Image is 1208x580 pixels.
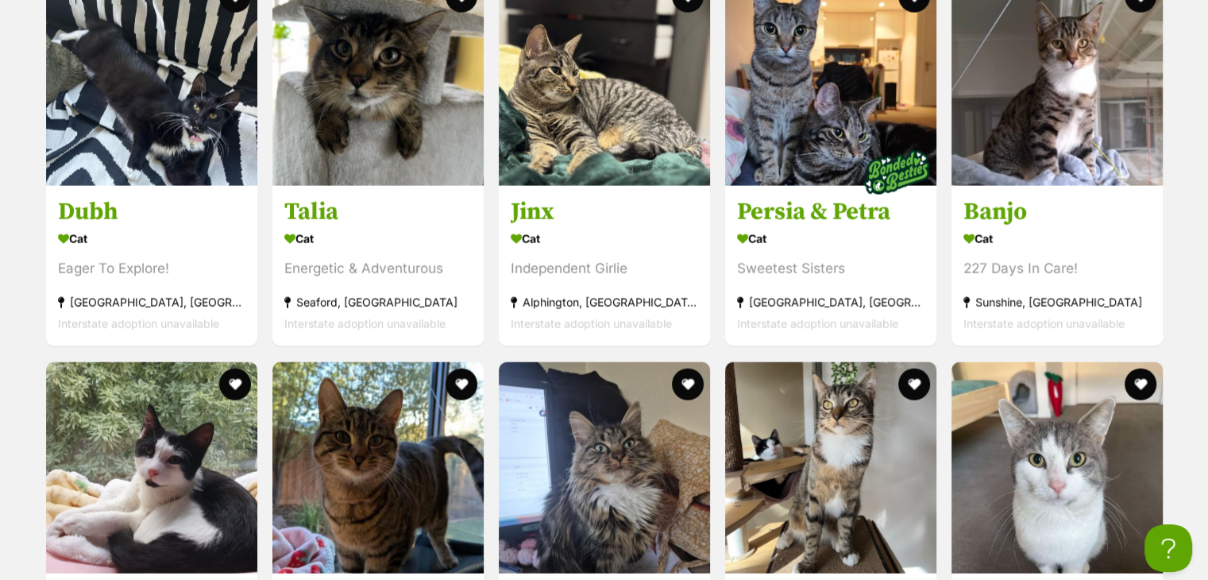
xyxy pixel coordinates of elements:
[272,186,484,347] a: Talia Cat Energetic & Adventurous Seaford, [GEOGRAPHIC_DATA] Interstate adoption unavailable favo...
[446,369,477,400] button: favourite
[284,228,472,251] div: Cat
[1144,524,1192,572] iframe: Help Scout Beacon - Open
[511,318,672,331] span: Interstate adoption unavailable
[284,318,446,331] span: Interstate adoption unavailable
[511,292,698,314] div: Alphington, [GEOGRAPHIC_DATA]
[511,198,698,228] h3: Jinx
[511,259,698,280] div: Independent Girlie
[951,186,1163,347] a: Banjo Cat 227 Days In Care! Sunshine, [GEOGRAPHIC_DATA] Interstate adoption unavailable favourite
[58,228,245,251] div: Cat
[963,198,1151,228] h3: Banjo
[737,292,924,314] div: [GEOGRAPHIC_DATA], [GEOGRAPHIC_DATA]
[499,186,710,347] a: Jinx Cat Independent Girlie Alphington, [GEOGRAPHIC_DATA] Interstate adoption unavailable favourite
[219,369,251,400] button: favourite
[58,318,219,331] span: Interstate adoption unavailable
[725,362,936,574] img: Bramble
[499,362,710,574] img: Cynthia
[737,318,898,331] span: Interstate adoption unavailable
[898,369,930,400] button: favourite
[963,228,1151,251] div: Cat
[511,228,698,251] div: Cat
[46,186,257,347] a: Dubh Cat Eager To Explore! [GEOGRAPHIC_DATA], [GEOGRAPHIC_DATA] Interstate adoption unavailable f...
[857,133,936,213] img: bonded besties
[58,259,245,280] div: Eager To Explore!
[725,186,936,347] a: Persia & Petra Cat Sweetest Sisters [GEOGRAPHIC_DATA], [GEOGRAPHIC_DATA] Interstate adoption unav...
[272,362,484,574] img: Curlew
[963,259,1151,280] div: 227 Days In Care!
[951,362,1163,574] img: Brioche
[963,318,1125,331] span: Interstate adoption unavailable
[672,369,704,400] button: favourite
[58,198,245,228] h3: Dubh
[1125,369,1156,400] button: favourite
[737,259,924,280] div: Sweetest Sisters
[284,259,472,280] div: Energetic & Adventurous
[58,292,245,314] div: [GEOGRAPHIC_DATA], [GEOGRAPHIC_DATA]
[737,198,924,228] h3: Persia & Petra
[737,228,924,251] div: Cat
[284,198,472,228] h3: Talia
[963,292,1151,314] div: Sunshine, [GEOGRAPHIC_DATA]
[284,292,472,314] div: Seaford, [GEOGRAPHIC_DATA]
[46,362,257,574] img: Darren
